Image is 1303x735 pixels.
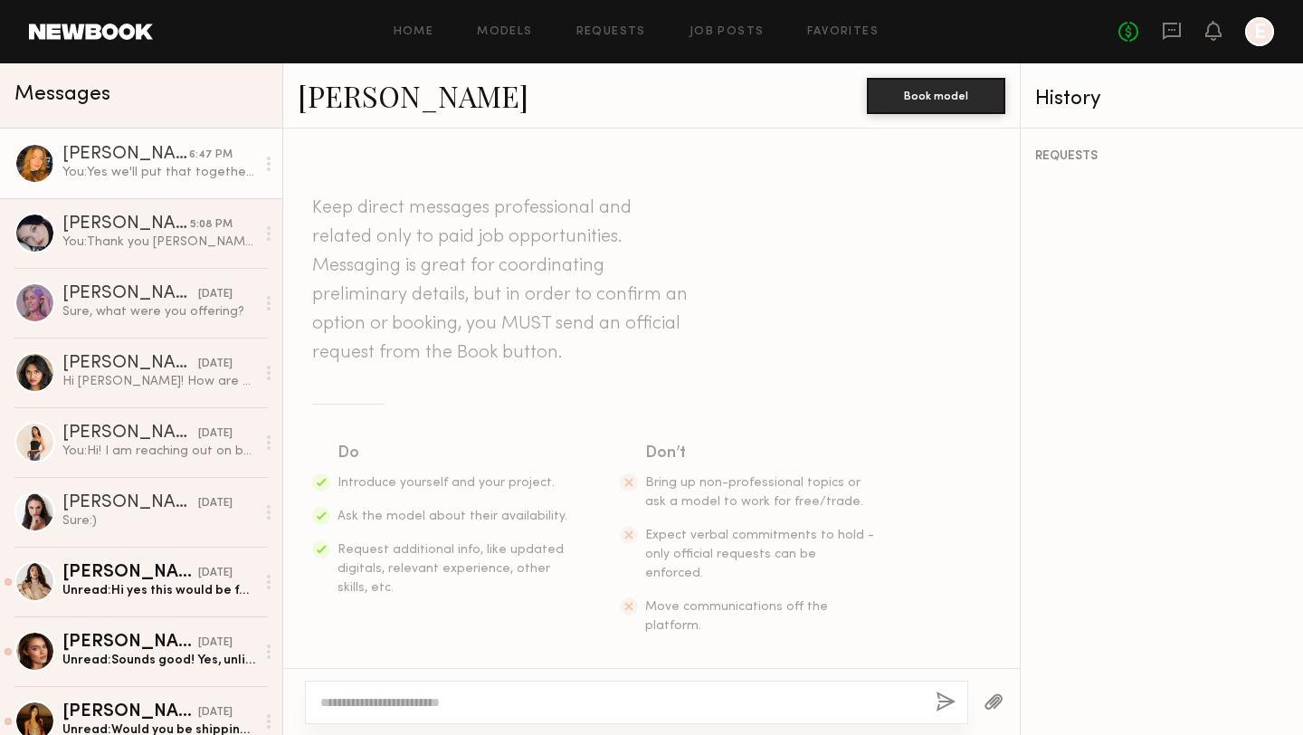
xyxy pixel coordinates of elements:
[477,26,532,38] a: Models
[189,147,233,164] div: 6:47 PM
[1245,17,1274,46] a: E
[1035,89,1289,110] div: History
[62,494,198,512] div: [PERSON_NAME]
[62,425,198,443] div: [PERSON_NAME]
[62,215,190,234] div: [PERSON_NAME]
[338,511,567,522] span: Ask the model about their availability.
[62,234,255,251] div: You: Thank you [PERSON_NAME]! I submitted a revision - let me know if you got it :)
[62,512,255,530] div: Sure:)
[198,425,233,443] div: [DATE]
[394,26,434,38] a: Home
[62,443,255,460] div: You: Hi! I am reaching out on behalf of our brand Skin Gym (@skingymco). We discovered your page ...
[62,703,198,721] div: [PERSON_NAME]
[298,76,528,115] a: [PERSON_NAME]
[190,216,233,234] div: 5:08 PM
[198,495,233,512] div: [DATE]
[62,582,255,599] div: Unread: Hi yes this would be for 4 hours correct?
[198,286,233,303] div: [DATE]
[1035,150,1289,163] div: REQUESTS
[62,564,198,582] div: [PERSON_NAME]
[312,194,692,367] header: Keep direct messages professional and related only to paid job opportunities. Messaging is great ...
[62,146,189,164] div: [PERSON_NAME]
[198,635,233,652] div: [DATE]
[62,373,255,390] div: Hi [PERSON_NAME]! How are you doing? My usual rate for a UGC video is $2000 for recording, editin...
[690,26,765,38] a: Job Posts
[338,441,569,466] div: Do
[62,303,255,320] div: Sure, what were you offering?
[62,164,255,181] div: You: Yes we'll put that together! Also I wanted to confirm that this is for unlimited usage
[645,441,877,466] div: Don’t
[198,356,233,373] div: [DATE]
[198,704,233,721] div: [DATE]
[62,285,198,303] div: [PERSON_NAME]
[645,601,828,632] span: Move communications off the platform.
[645,530,874,579] span: Expect verbal commitments to hold - only official requests can be enforced.
[62,634,198,652] div: [PERSON_NAME]
[198,565,233,582] div: [DATE]
[62,652,255,669] div: Unread: Sounds good! Yes, unlimited organic use is included 🤍 let me know what information you ne...
[62,355,198,373] div: [PERSON_NAME]
[338,477,555,489] span: Introduce yourself and your project.
[645,477,863,508] span: Bring up non-professional topics or ask a model to work for free/trade.
[867,87,1005,102] a: Book model
[807,26,879,38] a: Favorites
[576,26,646,38] a: Requests
[14,84,110,105] span: Messages
[338,544,564,594] span: Request additional info, like updated digitals, relevant experience, other skills, etc.
[867,78,1005,114] button: Book model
